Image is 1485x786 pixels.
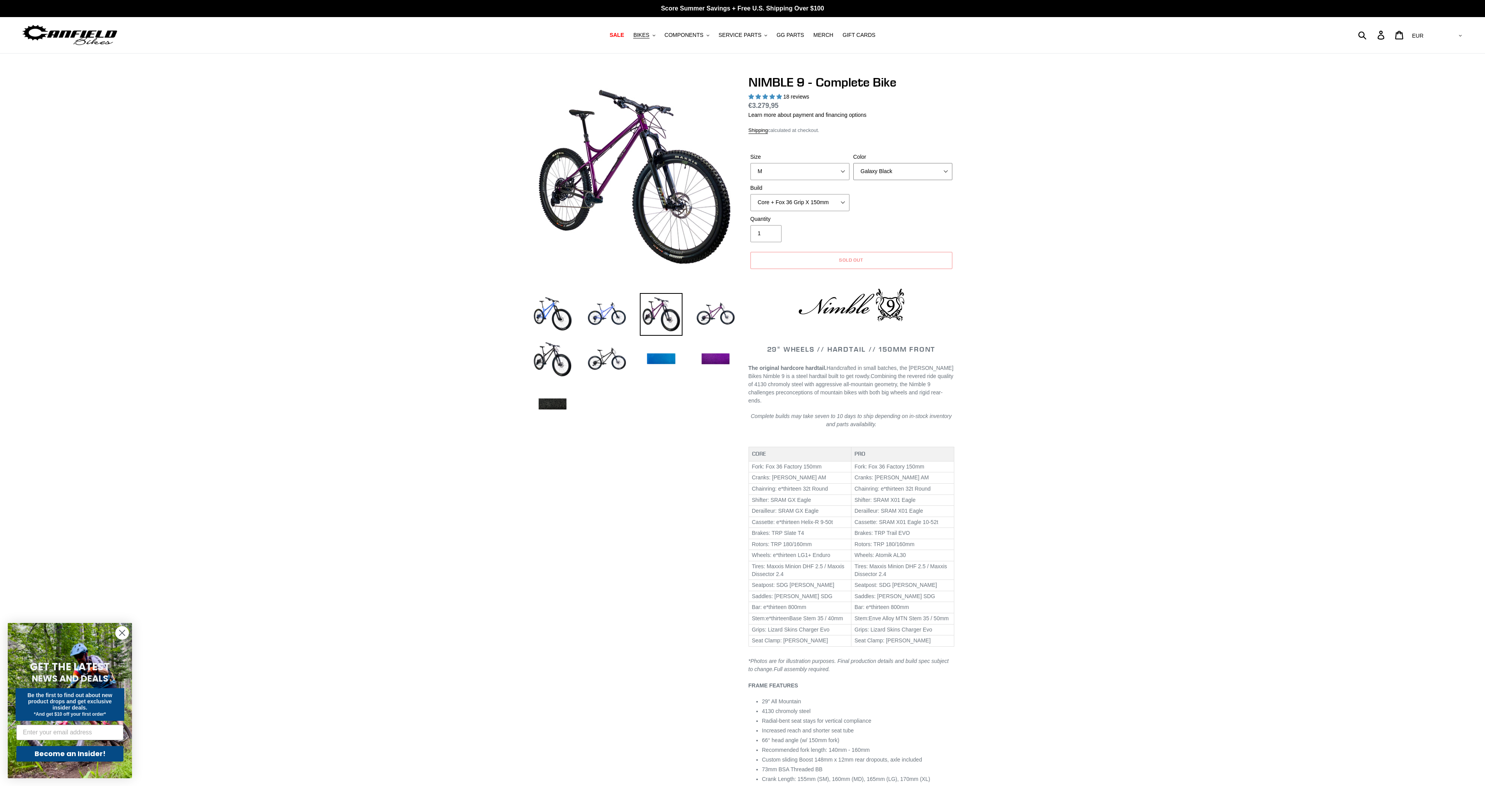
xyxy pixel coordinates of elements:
[606,30,628,40] a: SALE
[749,506,851,517] td: Derailleur: SRAM GX Eagle
[610,32,624,38] span: SALE
[851,517,954,528] td: Cassette: SRAM X01 Eagle 10-52t
[115,626,129,640] button: Close dialog
[851,635,954,647] td: Seat Clamp: [PERSON_NAME]
[715,30,771,40] button: SERVICE PARTS
[851,561,954,580] td: Tires: Maxxis Minion DHF 2.5 / Maxxis Dissector 2.4
[766,615,789,621] span: e*thirteen
[762,757,922,763] span: Custom sliding Boost 148mm x 12mm rear dropouts, axle included
[34,711,106,717] span: *And get $10 off your first order*
[749,447,851,462] th: CORE
[762,727,854,734] span: Increased reach and shorter seat tube
[749,461,851,472] td: Fork: Fox 36 Factory 150mm
[783,94,809,100] span: 18 reviews
[629,30,659,40] button: BIKES
[851,461,954,472] td: Fork: Fox 36 Factory 150mm
[749,495,851,506] td: Shifter: SRAM GX Eagle
[776,32,804,38] span: GG PARTS
[851,539,954,550] td: Rotors: TRP 180/160mm
[851,624,954,635] td: Grips: Lizard Skins Charger Evo
[749,682,798,689] b: FRAME FEATURES
[749,613,851,625] td: Stem:
[809,30,837,40] a: MERCH
[851,447,954,462] th: PRO
[762,708,811,714] span: 4130 chromoly steel
[661,30,713,40] button: COMPONENTS
[749,127,954,134] div: calculated at checkout.
[851,495,954,506] td: Shifter: SRAM X01 Eagle
[749,94,783,100] span: 4.89 stars
[762,747,870,753] span: Recommended fork length: 140mm - 160mm
[749,365,954,379] span: Handcrafted in small batches, the [PERSON_NAME] Bikes Nimble 9 is a steel hardtail built to get r...
[774,666,830,672] span: Full assembly required.
[749,550,851,561] td: Wheels: e*thirteen LG1+ Enduro
[851,472,954,484] td: Cranks: [PERSON_NAME] AM
[789,615,843,621] span: Base Stem 35 / 40mm
[851,528,954,539] td: Brakes: TRP Trail EVO
[665,32,703,38] span: COMPONENTS
[842,32,875,38] span: GIFT CARDS
[1362,26,1382,43] input: Search
[749,635,851,647] td: Seat Clamp: [PERSON_NAME]
[749,472,851,484] td: Cranks: [PERSON_NAME] AM
[633,32,649,38] span: BIKES
[750,184,849,192] label: Build
[749,483,851,495] td: Chainring: e*thirteen 32t Round
[719,32,761,38] span: SERVICE PARTS
[750,215,849,223] label: Quantity
[749,580,851,591] td: Seatpost: SDG [PERSON_NAME]
[749,127,768,134] a: Shipping
[585,293,628,336] img: Load image into Gallery viewer, NIMBLE 9 - Complete Bike
[762,737,839,743] span: 66° head angle (w/ 150mm fork)
[749,658,949,672] em: *Photos are for illustration purposes. Final production details and build spec subject to change.
[21,23,118,47] img: Canfield Bikes
[773,30,808,40] a: GG PARTS
[813,32,833,38] span: MERCH
[751,413,952,427] em: Complete builds may take seven to 10 days to ship depending on in-stock inventory and parts avail...
[531,338,574,381] img: Load image into Gallery viewer, NIMBLE 9 - Complete Bike
[640,293,683,336] img: Load image into Gallery viewer, NIMBLE 9 - Complete Bike
[767,345,936,354] span: 29" WHEELS // HARDTAIL // 150MM FRONT
[16,746,123,762] button: Become an Insider!
[851,483,954,495] td: Chainring: e*thirteen 32t Round
[640,338,683,381] img: Load image into Gallery viewer, NIMBLE 9 - Complete Bike
[869,615,949,621] span: Enve Alloy MTN Stem 35 / 50mm
[749,112,867,118] a: Learn more about payment and financing options
[851,613,954,625] td: Stem:
[749,365,827,371] strong: The original hardcore hardtail.
[694,293,737,336] img: Load image into Gallery viewer, NIMBLE 9 - Complete Bike
[750,153,849,161] label: Size
[749,517,851,528] td: Cassette: e*thirteen Helix-R 9-50t
[749,624,851,635] td: Grips: Lizard Skins Charger Evo
[750,252,952,269] button: Sold out
[531,293,574,336] img: Load image into Gallery viewer, NIMBLE 9 - Complete Bike
[694,338,737,381] img: Load image into Gallery viewer, NIMBLE 9 - Complete Bike
[749,602,851,613] td: Bar: e*thirteen 800mm
[851,591,954,602] td: Saddles: [PERSON_NAME] SDG
[749,102,779,109] span: €3.279,95
[851,550,954,561] td: Wheels: Atomik AL30
[762,698,801,704] span: 29″ All Mountain
[851,580,954,591] td: Seatpost: SDG [PERSON_NAME]
[851,506,954,517] td: Derailleur: SRAM X01 Eagle
[16,725,123,740] input: Enter your email address
[32,672,108,685] span: NEWS AND DEALS
[839,30,879,40] a: GIFT CARDS
[762,718,872,724] span: Radial-bent seat stays for vertical compliance
[853,153,952,161] label: Color
[749,75,954,90] h1: NIMBLE 9 - Complete Bike
[762,776,930,782] span: Crank Length: 155mm (SM), 160mm (MD), 165mm (LG), 170mm (XL)
[749,539,851,550] td: Rotors: TRP 180/160mm
[839,257,864,263] span: Sold out
[585,338,628,381] img: Load image into Gallery viewer, NIMBLE 9 - Complete Bike
[749,591,851,602] td: Saddles: [PERSON_NAME] SDG
[28,692,113,711] span: Be the first to find out about new product drops and get exclusive insider deals.
[762,766,823,772] span: 73mm BSA Threaded BB
[851,602,954,613] td: Bar: e*thirteen 800mm
[30,660,110,674] span: GET THE LATEST
[749,528,851,539] td: Brakes: TRP Slate T4
[531,383,574,426] img: Load image into Gallery viewer, NIMBLE 9 - Complete Bike
[749,561,851,580] td: Tires: Maxxis Minion DHF 2.5 / Maxxis Dissector 2.4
